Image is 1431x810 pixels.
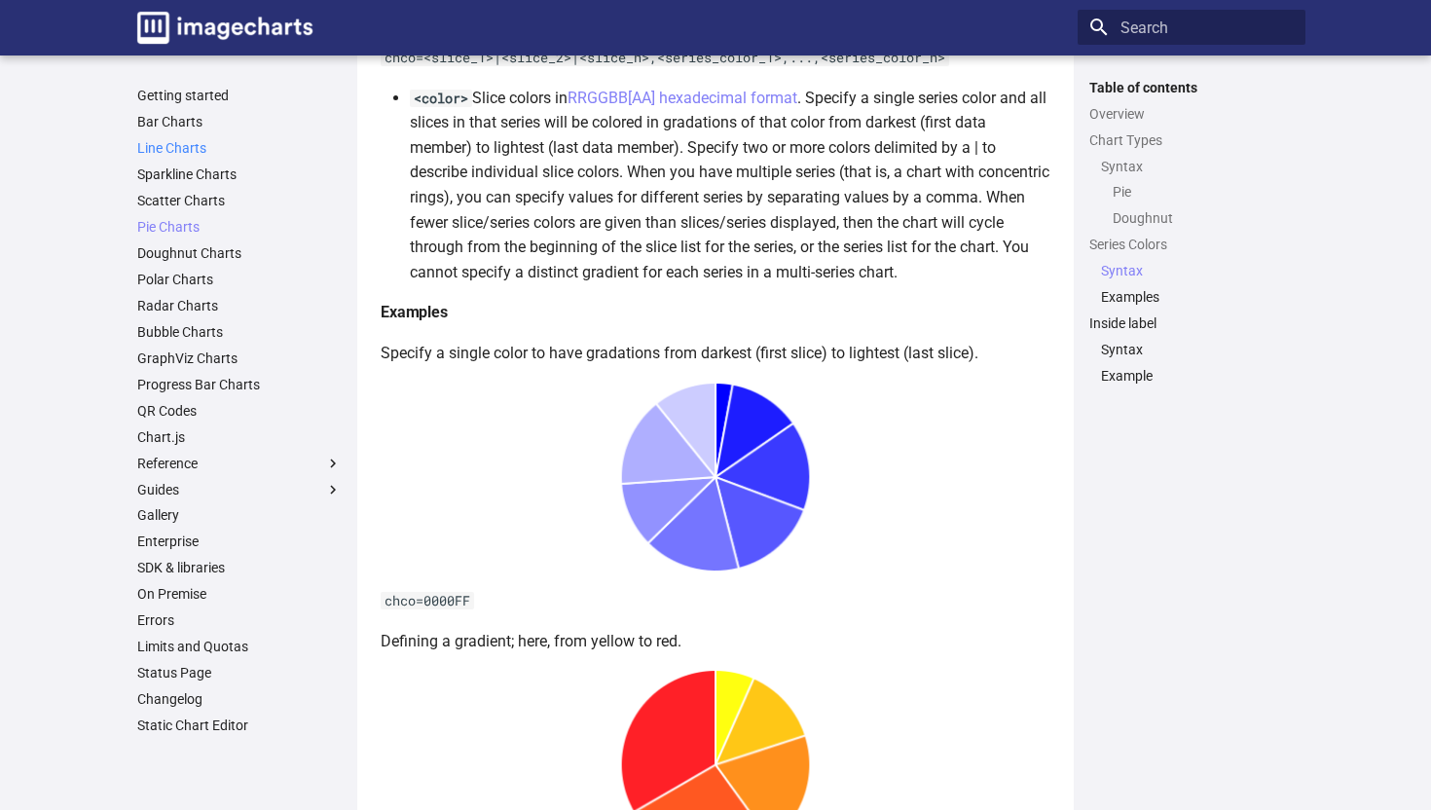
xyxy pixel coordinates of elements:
a: Limits and Quotas [137,638,342,655]
a: On Premise [137,585,342,603]
label: Reference [137,455,342,472]
a: Pie [1113,183,1294,201]
a: Bubble Charts [137,323,342,341]
a: Polar Charts [137,271,342,288]
img: logo [137,12,312,44]
a: QR Codes [137,402,342,420]
a: Static Chart Editor [137,717,342,734]
a: Doughnut Charts [137,244,342,262]
a: Image-Charts documentation [129,4,320,52]
a: Sparkline Charts [137,166,342,183]
a: SDK & libraries [137,559,342,576]
nav: Syntax [1101,183,1294,227]
a: Pie Charts [137,218,342,236]
p: Specify a single color to have gradations from darkest (first slice) to lightest (last slice). [381,341,1050,366]
a: Series Colors [1089,236,1294,253]
a: Doughnut [1113,209,1294,227]
label: Table of contents [1078,79,1305,96]
input: Search [1078,10,1305,45]
a: GraphViz Charts [137,350,342,367]
nav: Chart Types [1089,158,1294,228]
a: Chart Types [1089,131,1294,149]
a: Progress Bar Charts [137,376,342,393]
a: Scatter Charts [137,192,342,209]
a: Status Page [137,664,342,681]
label: Guides [137,481,342,498]
nav: Series Colors [1089,262,1294,306]
a: Bar Charts [137,113,342,130]
a: Gallery [137,506,342,524]
li: Slice colors in . Specify a single series color and all slices in that series will be colored in ... [410,86,1050,285]
a: Radar Charts [137,297,342,314]
a: Changelog [137,690,342,708]
a: Chart.js [137,428,342,446]
a: Syntax [1101,262,1294,279]
a: Overview [1089,105,1294,123]
a: Getting started [137,87,342,104]
a: Inside label [1089,314,1294,332]
nav: Table of contents [1078,79,1305,386]
a: Example [1101,367,1294,385]
a: Examples [1101,288,1294,306]
img: chart [381,382,1050,573]
h4: Examples [381,300,1050,325]
p: Defining a gradient; here, from yellow to red. [381,629,1050,654]
a: Line Charts [137,139,342,157]
code: chco=<slice_1>|<slice_2>|<slice_n>,<series_color_1>,...,<series_color_n> [381,49,949,66]
a: Syntax [1101,158,1294,175]
a: RRGGBB[AA] hexadecimal format [568,89,797,107]
code: chco=0000FF [381,592,474,609]
nav: Inside label [1089,341,1294,385]
code: <color> [410,90,472,107]
a: Errors [137,611,342,629]
a: Enterprise [137,533,342,550]
a: Syntax [1101,341,1294,358]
